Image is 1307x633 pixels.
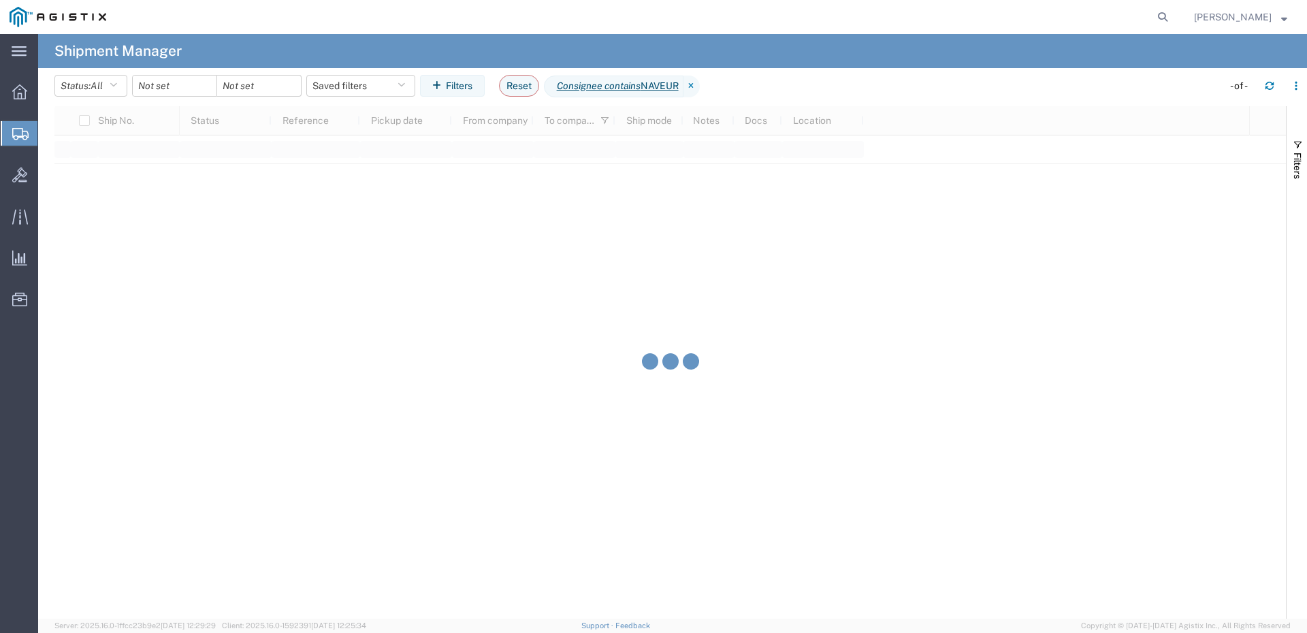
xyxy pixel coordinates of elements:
input: Not set [217,76,301,96]
button: Status:All [54,75,127,97]
button: [PERSON_NAME] [1193,9,1288,25]
h4: Shipment Manager [54,34,182,68]
button: Reset [499,75,539,97]
span: [DATE] 12:25:34 [311,621,366,630]
span: All [91,80,103,91]
div: - of - [1230,79,1254,93]
span: Consignee contains NAVEUR [544,76,683,97]
a: Feedback [615,621,650,630]
span: [DATE] 12:29:29 [161,621,216,630]
a: Support [581,621,615,630]
span: Copyright © [DATE]-[DATE] Agistix Inc., All Rights Reserved [1081,620,1291,632]
img: logo [10,7,106,27]
span: Client: 2025.16.0-1592391 [222,621,366,630]
span: Server: 2025.16.0-1ffcc23b9e2 [54,621,216,630]
span: Stuart Packer [1194,10,1272,25]
span: Filters [1292,152,1303,179]
input: Not set [133,76,216,96]
button: Filters [420,75,485,97]
i: Consignee contains [557,79,641,93]
button: Saved filters [306,75,415,97]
